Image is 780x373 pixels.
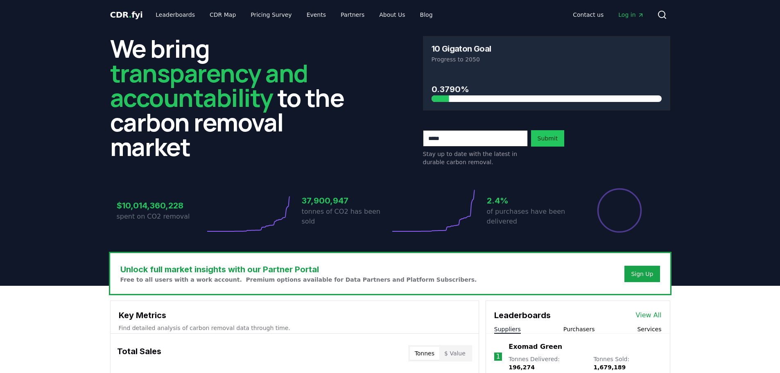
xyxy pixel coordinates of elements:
button: Sign Up [624,266,660,282]
a: CDR Map [203,7,242,22]
p: tonnes of CO2 has been sold [302,207,390,226]
p: Tonnes Delivered : [509,355,585,371]
a: Exomad Green [509,342,562,352]
a: Events [300,7,332,22]
a: Sign Up [631,270,653,278]
h3: 2.4% [487,194,575,207]
h3: 0.3790% [432,83,662,95]
p: 1 [496,352,500,362]
a: Partners [334,7,371,22]
button: Purchasers [563,325,595,333]
span: 1,679,189 [593,364,626,371]
a: About Us [373,7,411,22]
button: Services [637,325,661,333]
span: 196,274 [509,364,535,371]
p: Progress to 2050 [432,55,662,63]
button: Suppliers [494,325,521,333]
span: . [129,10,131,20]
nav: Main [566,7,650,22]
h3: $10,014,360,228 [117,199,205,212]
p: Free to all users with a work account. Premium options available for Data Partners and Platform S... [120,276,477,284]
h2: We bring to the carbon removal market [110,36,357,159]
h3: 37,900,947 [302,194,390,207]
button: $ Value [439,347,470,360]
span: transparency and accountability [110,56,308,114]
p: Stay up to date with the latest in durable carbon removal. [423,150,528,166]
p: of purchases have been delivered [487,207,575,226]
h3: Total Sales [117,345,161,362]
a: Contact us [566,7,610,22]
a: Blog [414,7,439,22]
button: Tonnes [410,347,439,360]
a: Leaderboards [149,7,201,22]
h3: Leaderboards [494,309,551,321]
div: Percentage of sales delivered [597,188,642,233]
h3: 10 Gigaton Goal [432,45,491,53]
a: View All [636,310,662,320]
h3: Key Metrics [119,309,470,321]
span: CDR fyi [110,10,143,20]
span: Log in [618,11,644,19]
p: Tonnes Sold : [593,355,661,371]
nav: Main [149,7,439,22]
p: Find detailed analysis of carbon removal data through time. [119,324,470,332]
a: CDR.fyi [110,9,143,20]
a: Log in [612,7,650,22]
p: spent on CO2 removal [117,212,205,222]
button: Submit [531,130,565,147]
a: Pricing Survey [244,7,298,22]
h3: Unlock full market insights with our Partner Portal [120,263,477,276]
